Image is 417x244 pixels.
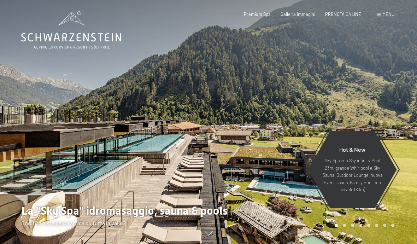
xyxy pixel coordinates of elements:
[244,11,271,17] a: Premium Spa
[333,224,394,227] div: Carousel Pagination
[383,224,386,227] div: Carousel Page 7
[335,224,338,227] div: Carousel Page 1 (Current Slide)
[382,11,394,17] span: Menu
[367,224,370,227] div: Carousel Page 5
[359,224,362,227] div: Carousel Page 4
[307,131,397,209] a: Hot & New Sky Spa con Sky infinity Pool 23m, grande Whirlpool e Sky Sauna, Outdoor Lounge, nuova ...
[343,224,346,227] div: Carousel Page 2
[351,224,354,227] div: Carousel Page 3
[391,224,394,227] div: Carousel Page 8
[281,11,315,17] a: Galleria immagini
[325,11,361,17] a: PRENOTA ONLINE
[339,146,365,153] span: Hot & New
[375,224,378,227] div: Carousel Page 6
[322,157,383,193] p: Sky Spa con Sky infinity Pool 23m, grande Whirlpool e Sky Sauna, Outdoor Lounge, nuova Event saun...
